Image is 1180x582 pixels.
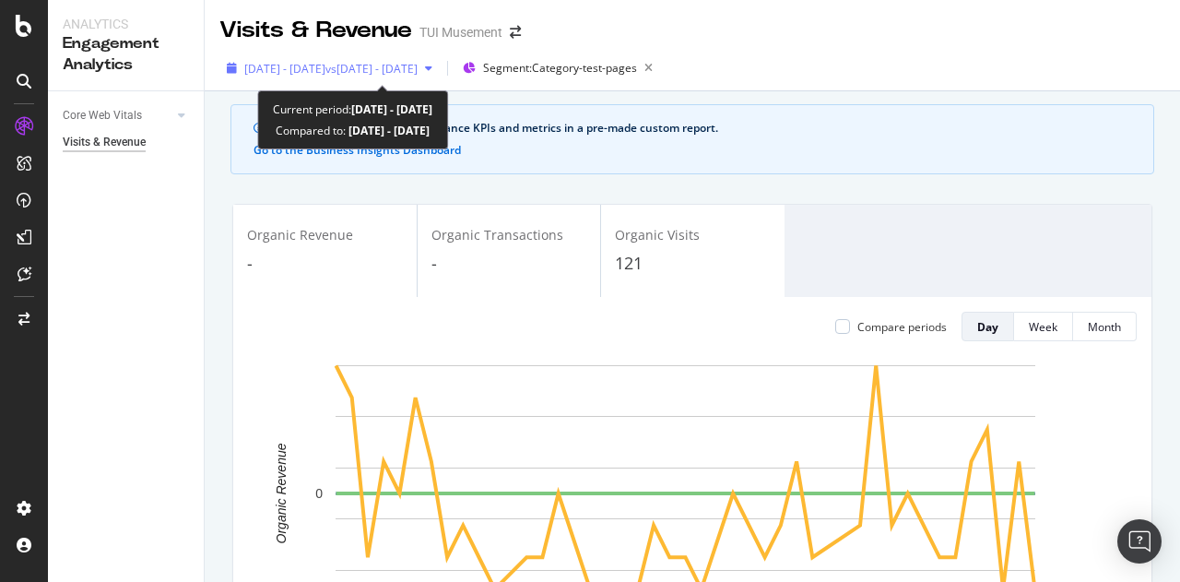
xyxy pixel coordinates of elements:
text: Organic Revenue [274,444,289,544]
a: Core Web Vitals [63,106,172,125]
a: Visits & Revenue [63,133,191,152]
button: Day [962,312,1014,341]
div: Day [977,319,998,335]
b: [DATE] - [DATE] [351,101,432,117]
button: [DATE] - [DATE]vs[DATE] - [DATE] [219,53,440,83]
div: info banner [230,104,1154,174]
div: Visits & Revenue [63,133,146,152]
div: Open Intercom Messenger [1117,519,1162,564]
span: Segment: Category-test-pages [483,60,637,76]
span: 121 [615,252,643,274]
div: See your organic search performance KPIs and metrics in a pre-made custom report. [272,120,1131,137]
button: Segment:Category-test-pages [455,53,660,83]
div: Core Web Vitals [63,106,142,125]
button: Week [1014,312,1073,341]
div: Analytics [63,15,189,33]
span: - [431,252,437,274]
div: Engagement Analytics [63,33,189,76]
div: Compare periods [857,319,947,335]
div: arrow-right-arrow-left [510,26,521,39]
b: [DATE] - [DATE] [346,123,430,138]
div: Week [1029,319,1057,335]
button: Month [1073,312,1137,341]
span: Organic Revenue [247,226,353,243]
button: Go to the Business Insights Dashboard [254,144,461,157]
span: [DATE] - [DATE] [244,61,325,77]
span: - [247,252,253,274]
div: Month [1088,319,1121,335]
div: Compared to: [276,120,430,141]
span: Organic Transactions [431,226,563,243]
div: TUI Musement [419,23,502,42]
div: Visits & Revenue [219,15,412,46]
div: Current period: [273,99,432,120]
span: Organic Visits [615,226,700,243]
text: 0 [315,486,323,501]
span: vs [DATE] - [DATE] [325,61,418,77]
